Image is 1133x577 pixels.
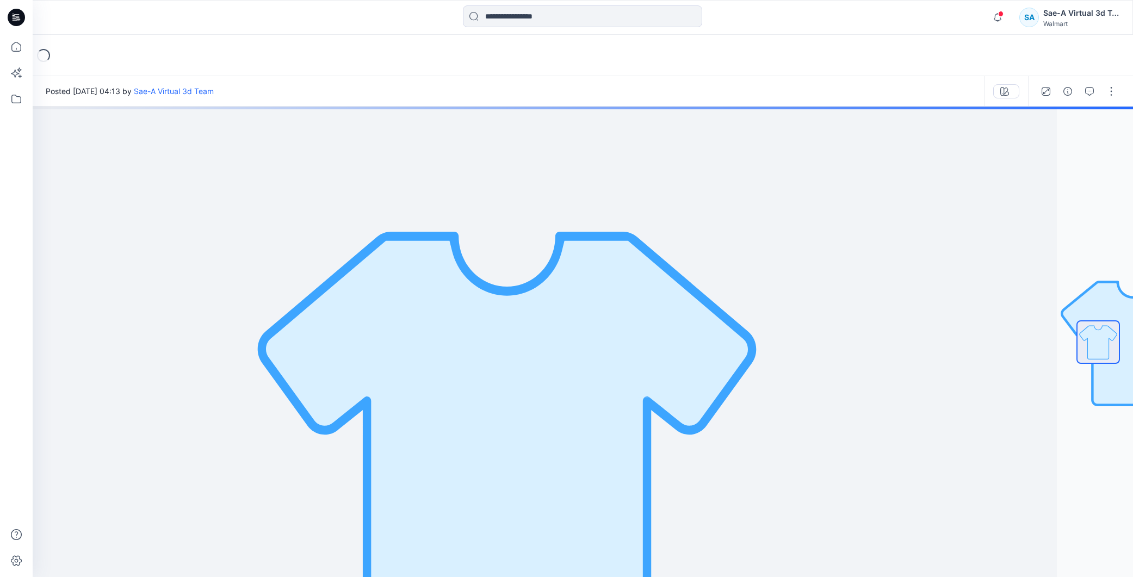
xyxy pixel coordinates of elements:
a: Sae-A Virtual 3d Team [134,86,214,96]
span: Posted [DATE] 04:13 by [46,85,214,97]
div: SA [1019,8,1039,27]
button: Details [1059,83,1076,100]
img: All colorways [1078,321,1119,363]
div: Sae-A Virtual 3d Team [1043,7,1119,20]
div: Walmart [1043,20,1119,28]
